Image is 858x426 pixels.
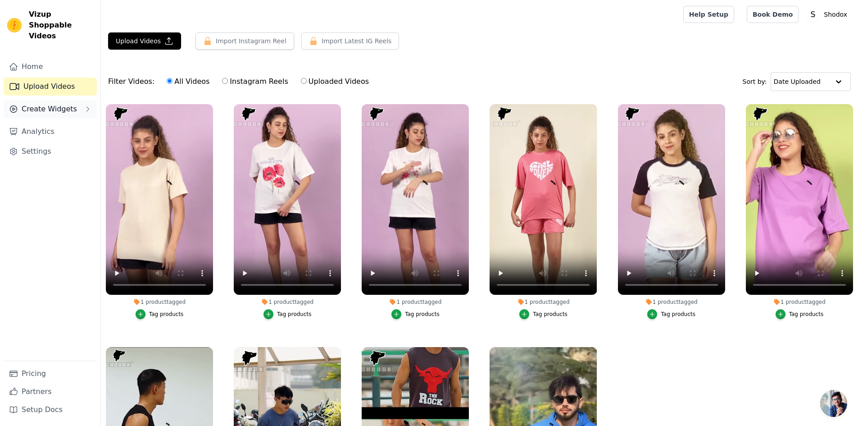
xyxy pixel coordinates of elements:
button: Create Widgets [4,100,97,118]
div: Tag products [789,311,824,318]
a: Analytics [4,123,97,141]
button: Import Instagram Reel [195,32,294,50]
div: Tag products [533,311,567,318]
input: All Videos [167,78,173,84]
button: Tag products [263,309,312,319]
p: Shodox [820,6,851,23]
a: Settings [4,142,97,160]
a: Partners [4,383,97,401]
div: 1 product tagged [618,298,725,306]
div: 1 product tagged [746,298,853,306]
button: Tag products [136,309,184,319]
div: 1 product tagged [106,298,213,306]
div: Sort by: [743,72,851,91]
button: Tag products [647,309,695,319]
div: Tag products [405,311,440,318]
img: Vizup [7,18,22,32]
a: Upload Videos [4,78,97,96]
a: Help Setup [683,6,734,23]
a: Home [4,58,97,76]
span: Vizup Shoppable Videos [29,9,93,41]
div: 1 product tagged [234,298,341,306]
label: Uploaded Videos [300,76,369,87]
label: All Videos [166,76,210,87]
button: Tag products [519,309,567,319]
a: Open chat [820,390,847,417]
div: 1 product tagged [490,298,597,306]
a: Book Demo [747,6,799,23]
span: Import Latest IG Reels [322,37,392,46]
a: Setup Docs [4,401,97,419]
div: Filter Videos: [108,71,374,92]
div: Tag products [661,311,695,318]
text: S [811,10,816,19]
button: Import Latest IG Reels [301,32,399,50]
div: 1 product tagged [362,298,469,306]
button: Upload Videos [108,32,181,50]
span: Create Widgets [22,104,77,115]
input: Instagram Reels [222,78,228,84]
a: Pricing [4,365,97,383]
div: Tag products [149,311,184,318]
input: Uploaded Videos [301,78,307,84]
label: Instagram Reels [222,76,288,87]
button: Tag products [776,309,824,319]
div: Tag products [277,311,312,318]
button: Tag products [391,309,440,319]
button: S Shodox [806,6,851,23]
